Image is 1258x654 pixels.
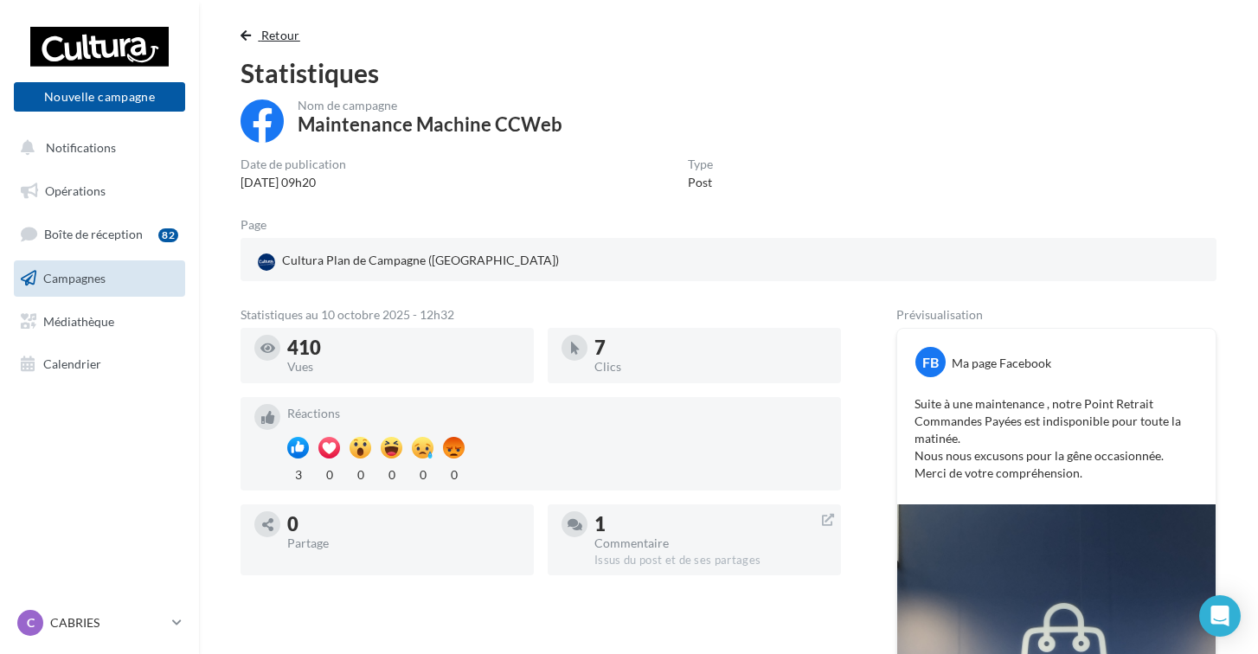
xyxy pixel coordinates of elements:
[241,25,307,46] button: Retour
[43,271,106,285] span: Campagnes
[43,356,101,371] span: Calendrier
[287,537,520,549] div: Partage
[241,309,841,321] div: Statistiques au 10 octobre 2025 - 12h32
[594,553,827,568] div: Issus du post et de ses partages
[350,463,371,484] div: 0
[443,463,465,484] div: 0
[896,309,1216,321] div: Prévisualisation
[241,158,346,170] div: Date de publication
[45,183,106,198] span: Opérations
[10,260,189,297] a: Campagnes
[298,115,562,134] div: Maintenance Machine CCWeb
[46,140,116,155] span: Notifications
[287,515,520,534] div: 0
[594,537,827,549] div: Commentaire
[915,347,946,377] div: FB
[594,338,827,357] div: 7
[298,99,562,112] div: Nom de campagne
[254,248,570,274] a: Cultura Plan de Campagne ([GEOGRAPHIC_DATA])
[44,227,143,241] span: Boîte de réception
[10,130,182,166] button: Notifications
[287,338,520,357] div: 410
[241,60,1216,86] div: Statistiques
[241,219,280,231] div: Page
[10,346,189,382] a: Calendrier
[318,463,340,484] div: 0
[261,28,300,42] span: Retour
[915,395,1198,482] p: Suite à une maintenance , notre Point Retrait Commandes Payées est indisponible pour toute la mat...
[688,158,713,170] div: Type
[287,463,309,484] div: 3
[594,515,827,534] div: 1
[10,215,189,253] a: Boîte de réception82
[241,174,346,191] div: [DATE] 09h20
[594,361,827,373] div: Clics
[412,463,433,484] div: 0
[287,407,827,420] div: Réactions
[381,463,402,484] div: 0
[10,173,189,209] a: Opérations
[254,248,562,274] div: Cultura Plan de Campagne ([GEOGRAPHIC_DATA])
[27,614,35,632] span: C
[50,614,165,632] p: CABRIES
[14,82,185,112] button: Nouvelle campagne
[952,355,1051,372] div: Ma page Facebook
[287,361,520,373] div: Vues
[688,174,713,191] div: Post
[10,304,189,340] a: Médiathèque
[43,313,114,328] span: Médiathèque
[14,606,185,639] a: C CABRIES
[1199,595,1241,637] div: Open Intercom Messenger
[158,228,178,242] div: 82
